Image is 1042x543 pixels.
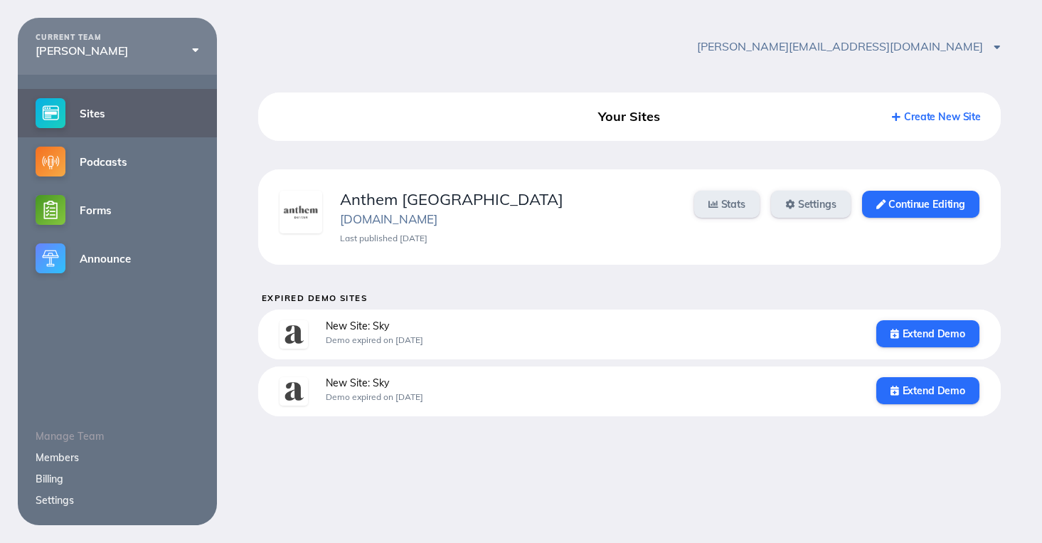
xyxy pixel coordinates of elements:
[326,392,858,402] div: Demo expired on [DATE]
[18,89,217,137] a: Sites
[326,335,858,345] div: Demo expired on [DATE]
[36,243,65,273] img: announce-small@2x.png
[892,110,981,123] a: Create New Site
[280,320,308,349] img: 0n5e3kwwxbuc3jxm.jpg
[280,377,308,406] img: 0n5e3kwwxbuc3jxm.jpg
[512,104,746,130] div: Your Sites
[36,44,199,57] div: [PERSON_NAME]
[697,39,1001,53] span: [PERSON_NAME][EMAIL_ADDRESS][DOMAIN_NAME]
[326,320,858,332] div: New Site: Sky
[262,293,1001,302] h5: Expired Demo Sites
[18,234,217,283] a: Announce
[36,195,65,225] img: forms-small@2x.png
[36,430,104,443] span: Manage Team
[340,191,676,209] div: Anthem [GEOGRAPHIC_DATA]
[36,147,65,176] img: podcasts-small@2x.png
[340,211,437,226] a: [DOMAIN_NAME]
[280,191,322,233] img: tkyjdw66yodbg1h1.png
[340,233,676,243] div: Last published [DATE]
[36,473,63,485] a: Billing
[18,137,217,186] a: Podcasts
[36,494,74,507] a: Settings
[36,33,199,42] div: CURRENT TEAM
[326,377,858,389] div: New Site: Sky
[876,377,979,404] a: Extend Demo
[36,98,65,128] img: sites-small@2x.png
[694,191,760,218] a: Stats
[36,451,79,464] a: Members
[18,186,217,234] a: Forms
[771,191,851,218] a: Settings
[862,191,979,218] a: Continue Editing
[876,320,979,347] a: Extend Demo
